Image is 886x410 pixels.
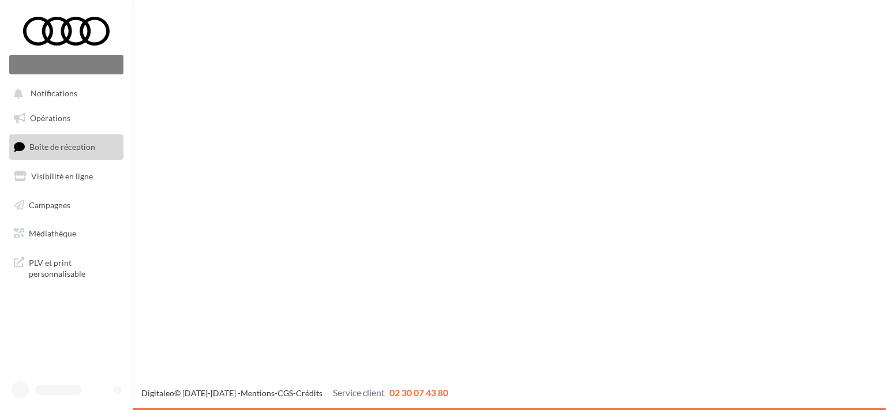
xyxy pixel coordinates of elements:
[29,142,95,152] span: Boîte de réception
[29,200,70,209] span: Campagnes
[31,89,77,99] span: Notifications
[7,221,126,246] a: Médiathèque
[7,193,126,217] a: Campagnes
[30,113,70,123] span: Opérations
[141,388,448,398] span: © [DATE]-[DATE] - - -
[29,255,119,280] span: PLV et print personnalisable
[7,250,126,284] a: PLV et print personnalisable
[7,106,126,130] a: Opérations
[29,228,76,238] span: Médiathèque
[241,388,275,398] a: Mentions
[9,55,123,74] div: Nouvelle campagne
[389,387,448,398] span: 02 30 07 43 80
[31,171,93,181] span: Visibilité en ligne
[141,388,174,398] a: Digitaleo
[333,387,385,398] span: Service client
[296,388,322,398] a: Crédits
[277,388,293,398] a: CGS
[7,164,126,189] a: Visibilité en ligne
[7,134,126,159] a: Boîte de réception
